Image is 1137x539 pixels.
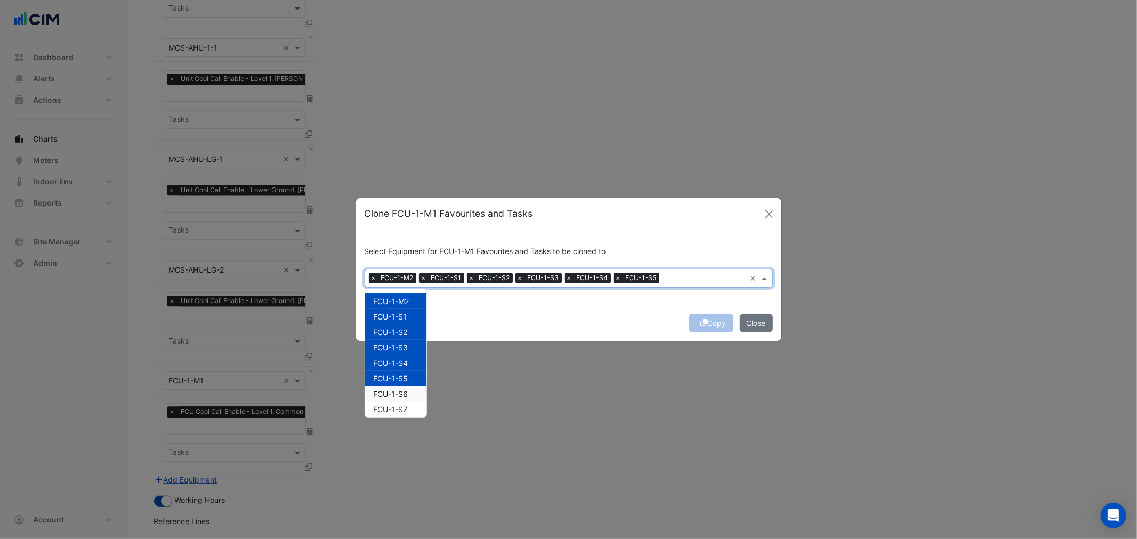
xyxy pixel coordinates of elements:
div: Options List [365,289,426,417]
span: × [369,273,378,283]
button: Close [740,314,773,332]
span: × [419,273,429,283]
span: FCU-1-S4 [574,273,611,283]
span: FCU-1-S3 [525,273,562,283]
span: × [565,273,574,283]
h6: Select Equipment for FCU-1-M1 Favourites and Tasks to be cloned to [365,247,773,256]
span: FCU-1-S4 [374,358,408,367]
span: × [467,273,477,283]
span: × [515,273,525,283]
span: FCU-1-S1 [429,273,464,283]
span: Clear [750,273,759,284]
span: FCU-1-M2 [374,297,409,306]
span: FCU-1-S1 [374,312,407,321]
span: FCU-1-M2 [378,273,416,283]
span: FCU-1-S2 [477,273,513,283]
div: Open Intercom Messenger [1101,503,1126,528]
button: Close [761,206,777,222]
span: FCU-1-S5 [374,374,408,383]
span: FCU-1-S3 [374,343,408,352]
span: × [614,273,623,283]
span: FCU-1-S6 [374,389,408,398]
span: FCU-1-S5 [623,273,659,283]
span: FCU-1-S2 [374,328,408,337]
h5: Clone FCU-1-M1 Favourites and Tasks [365,207,533,220]
span: FCU-1-S7 [374,405,408,414]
